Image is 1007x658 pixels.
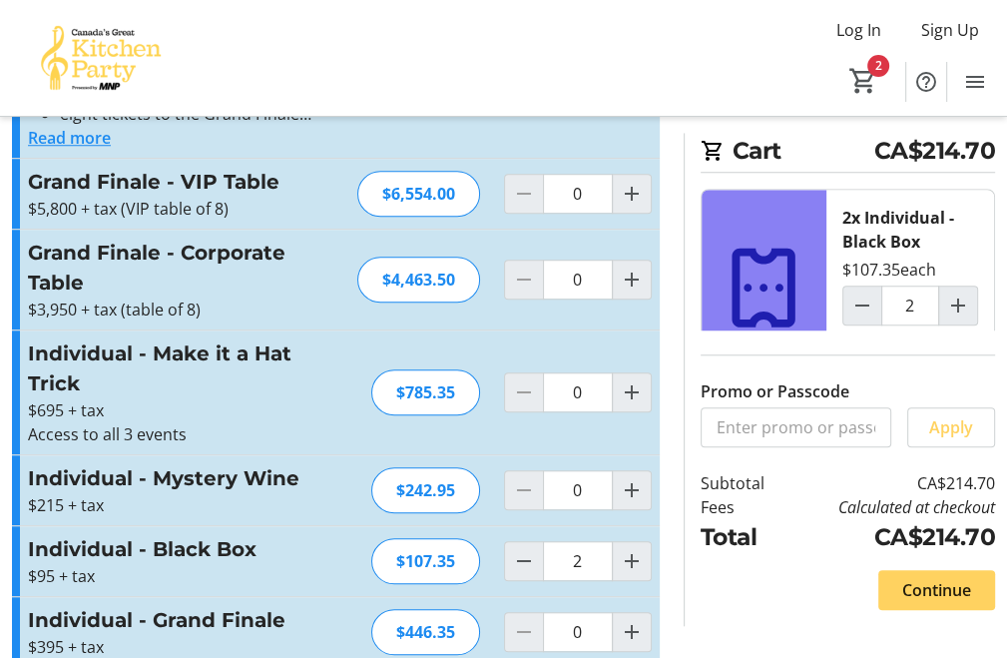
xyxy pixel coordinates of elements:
h3: Individual - Make it a Hat Trick [28,338,347,398]
button: Increment by one [613,613,651,651]
span: Continue [902,578,971,602]
td: Total [701,519,786,554]
button: Apply [907,407,995,447]
input: Individual - Black Box Quantity [881,286,939,326]
div: $107.35 [371,538,480,584]
input: Individual - Mystery Wine Quantity [543,470,613,510]
p: $3,950 + tax (table of 8) [28,298,333,322]
button: Increment by one [613,542,651,580]
div: $785.35 [371,369,480,415]
button: Increment by one [939,287,977,325]
div: $107.35 each [842,258,936,282]
img: Canada’s Great Kitchen Party's Logo [12,8,190,108]
button: Increment by one [613,373,651,411]
td: Subtotal [701,471,786,495]
button: Increment by one [613,471,651,509]
input: Individual - Black Box Quantity [543,541,613,581]
td: Fees [701,495,786,519]
td: CA$214.70 [785,519,995,554]
label: Promo or Passcode [701,379,849,403]
td: Calculated at checkout [785,495,995,519]
button: Continue [878,570,995,610]
input: Individual - Grand Finale Quantity [543,612,613,652]
input: Grand Finale - VIP Table Quantity [543,174,613,214]
div: $4,463.50 [357,257,480,303]
h3: Grand Finale - Corporate Table [28,238,333,298]
button: Sign Up [905,14,995,46]
div: $446.35 [371,609,480,655]
h3: Individual - Grand Finale [28,605,347,635]
input: Individual - Make it a Hat Trick Quantity [543,372,613,412]
h3: Individual - Mystery Wine [28,463,347,493]
div: $6,554.00 [357,171,480,217]
button: Remove [842,329,952,369]
p: $695 + tax [28,398,347,422]
button: Log In [820,14,897,46]
h2: Cart [701,133,995,173]
div: 2x Individual - Black Box [842,206,978,254]
button: Decrement by one [505,542,543,580]
span: Sign Up [921,18,979,42]
button: Decrement by one [843,287,881,325]
button: Cart [845,63,881,99]
button: Increment by one [613,175,651,213]
p: $95 + tax [28,564,347,588]
h3: Grand Finale - VIP Table [28,167,333,197]
span: Apply [929,415,973,439]
button: Read more [28,126,111,150]
p: $5,800 + tax (VIP table of 8) [28,197,333,221]
span: CA$214.70 [873,133,995,168]
span: Log In [836,18,881,42]
button: Increment by one [613,261,651,299]
input: Enter promo or passcode [701,407,891,447]
h3: Individual - Black Box [28,534,347,564]
button: Menu [955,62,995,102]
input: Grand Finale - Corporate Table Quantity [543,260,613,300]
p: $215 + tax [28,493,347,517]
div: $242.95 [371,467,480,513]
p: Access to all 3 events [28,422,347,446]
button: Help [906,62,946,102]
td: CA$214.70 [785,471,995,495]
